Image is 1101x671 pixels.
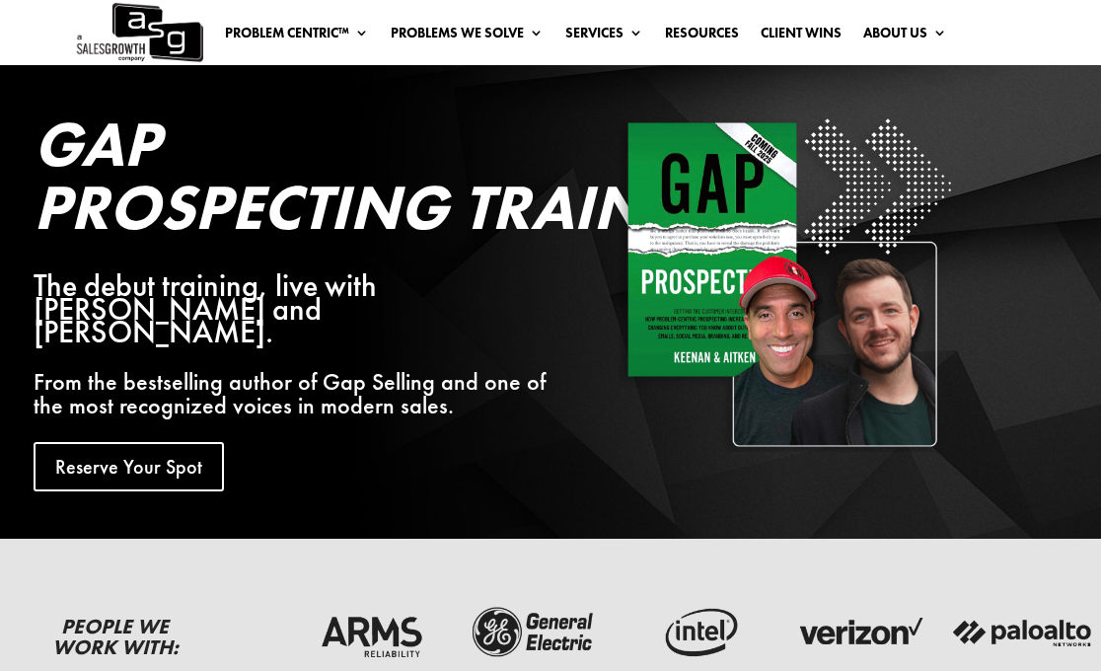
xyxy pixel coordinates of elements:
[34,370,567,417] p: From the bestselling author of Gap Selling and one of the most recognized voices in modern sales.
[788,604,931,661] img: verizon-logo-dark
[225,26,369,47] a: Problem Centric™
[300,604,443,661] img: arms-reliability-logo-dark
[761,26,842,47] a: Client Wins
[463,604,606,661] img: ge-logo-dark
[34,274,567,344] div: The debut training, live with [PERSON_NAME] and [PERSON_NAME].
[565,26,643,47] a: Services
[665,26,739,47] a: Resources
[391,26,544,47] a: Problems We Solve
[34,442,224,491] a: Reserve Your Spot
[619,112,958,452] img: Square White - Shadow
[625,604,769,661] img: intel-logo-dark
[951,604,1094,661] img: palato-networks-logo-dark
[863,26,947,47] a: About Us
[34,112,567,249] h2: Gap Prospecting Training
